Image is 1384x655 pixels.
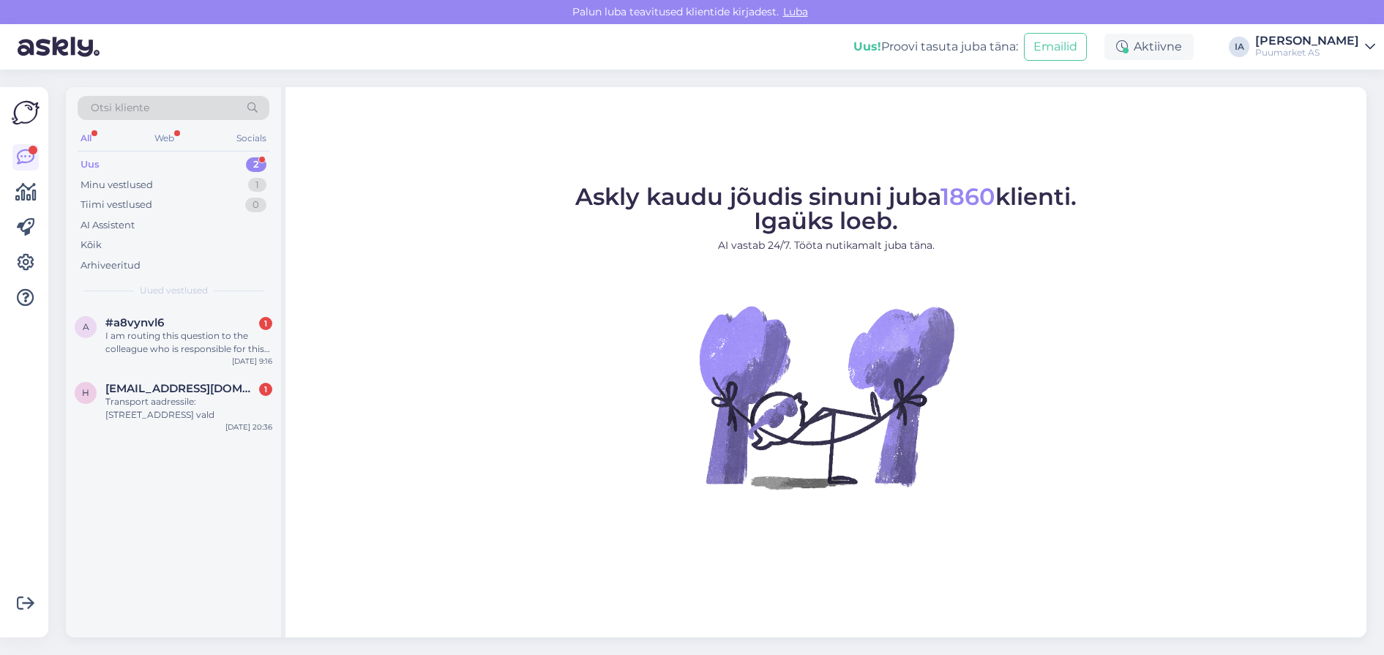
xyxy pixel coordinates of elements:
[853,40,881,53] b: Uus!
[105,329,272,356] div: I am routing this question to the colleague who is responsible for this topic. The reply might ta...
[105,316,164,329] span: #a8vynvl6
[695,265,958,528] img: No Chat active
[105,382,258,395] span: hergi7@gmail.com
[259,317,272,330] div: 1
[81,178,153,192] div: Minu vestlused
[81,238,102,252] div: Kõik
[246,157,266,172] div: 2
[259,383,272,396] div: 1
[81,157,100,172] div: Uus
[232,356,272,367] div: [DATE] 9:16
[81,218,135,233] div: AI Assistent
[1255,35,1359,47] div: [PERSON_NAME]
[152,129,177,148] div: Web
[91,100,149,116] span: Otsi kliente
[1255,35,1375,59] a: [PERSON_NAME]Puumarket AS
[940,182,995,211] span: 1860
[575,182,1077,235] span: Askly kaudu jõudis sinuni juba klienti. Igaüks loeb.
[853,38,1018,56] div: Proovi tasuta juba täna:
[83,321,89,332] span: a
[81,198,152,212] div: Tiimi vestlused
[78,129,94,148] div: All
[12,99,40,127] img: Askly Logo
[105,395,272,422] div: Transport aadressile: [STREET_ADDRESS] vald
[1229,37,1249,57] div: IA
[233,129,269,148] div: Socials
[779,5,812,18] span: Luba
[575,238,1077,253] p: AI vastab 24/7. Tööta nutikamalt juba täna.
[81,258,141,273] div: Arhiveeritud
[1104,34,1194,60] div: Aktiivne
[225,422,272,433] div: [DATE] 20:36
[1024,33,1087,61] button: Emailid
[245,198,266,212] div: 0
[140,284,208,297] span: Uued vestlused
[248,178,266,192] div: 1
[82,387,89,398] span: h
[1255,47,1359,59] div: Puumarket AS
